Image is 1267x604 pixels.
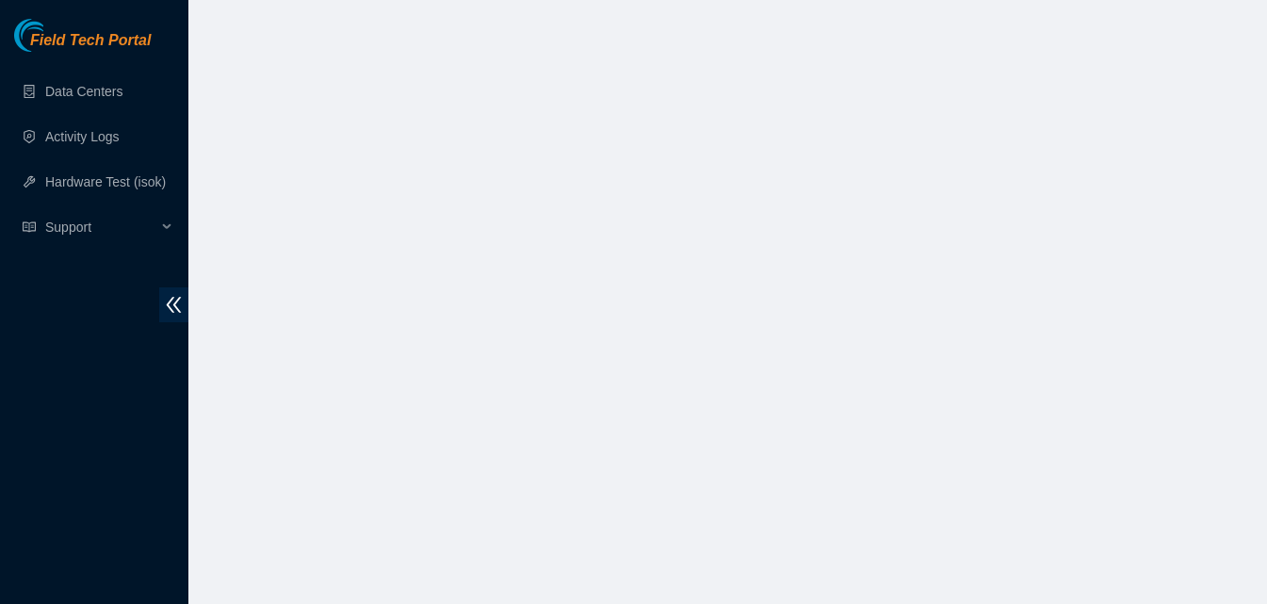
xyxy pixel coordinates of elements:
[14,19,95,52] img: Akamai Technologies
[23,220,36,234] span: read
[45,174,166,189] a: Hardware Test (isok)
[30,32,151,50] span: Field Tech Portal
[159,287,188,322] span: double-left
[45,208,156,246] span: Support
[45,84,122,99] a: Data Centers
[14,34,151,58] a: Akamai TechnologiesField Tech Portal
[45,129,120,144] a: Activity Logs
